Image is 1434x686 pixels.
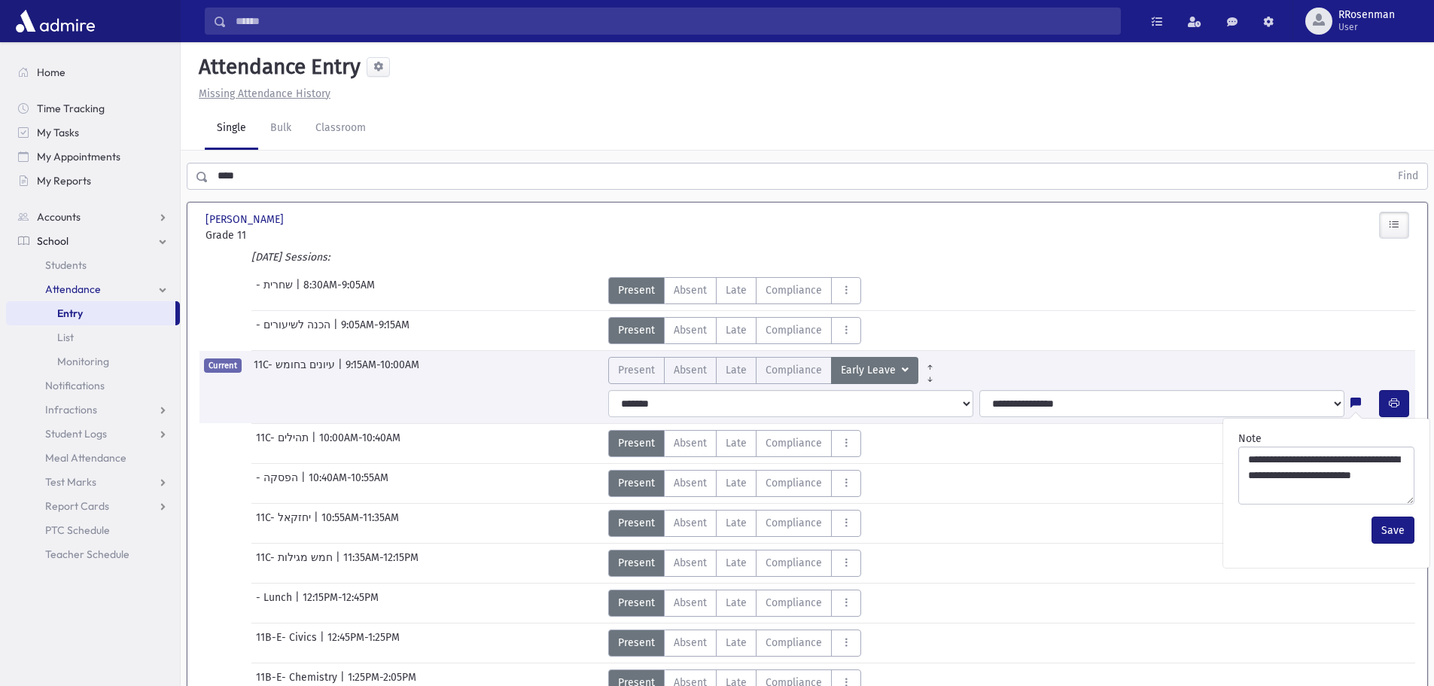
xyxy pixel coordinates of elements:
span: Absent [674,362,707,378]
span: | [296,277,303,304]
span: Late [726,595,747,611]
div: AttTypes [608,277,861,304]
i: [DATE] Sessions: [251,251,330,264]
a: Test Marks [6,470,180,494]
span: Absent [674,475,707,491]
span: RRosenman [1338,9,1395,21]
span: 8:30AM-9:05AM [303,277,375,304]
span: Student Logs [45,427,107,441]
div: AttTypes [608,430,861,457]
span: Present [618,362,655,378]
span: Compliance [766,322,822,338]
button: Early Leave [831,357,918,384]
span: Early Leave [841,362,899,379]
span: Monitoring [57,355,109,368]
a: Meal Attendance [6,446,180,470]
span: Late [726,475,747,491]
span: - הפסקה [256,470,301,497]
span: Absent [674,555,707,571]
img: AdmirePro [12,6,99,36]
span: Absent [674,515,707,531]
span: Late [726,322,747,338]
span: Teacher Schedule [45,547,129,561]
a: PTC Schedule [6,518,180,542]
span: 10:55AM-11:35AM [321,510,399,537]
span: Notifications [45,379,105,392]
span: Home [37,66,65,79]
span: Present [618,435,655,451]
span: 11C- עיונים בחומש [254,357,338,384]
span: Compliance [766,515,822,531]
span: Infractions [45,403,97,416]
a: Accounts [6,205,180,229]
span: Accounts [37,210,81,224]
a: Teacher Schedule [6,542,180,566]
span: School [37,234,69,248]
span: | [314,510,321,537]
span: Students [45,258,87,272]
a: All Later [918,369,942,381]
a: Bulk [258,108,303,150]
div: AttTypes [608,357,942,384]
button: Save [1372,517,1414,544]
a: Classroom [303,108,378,150]
span: 10:40AM-10:55AM [309,470,388,497]
span: Present [618,595,655,611]
span: Late [726,555,747,571]
span: Compliance [766,282,822,298]
a: All Prior [918,357,942,369]
div: AttTypes [608,317,861,344]
span: Entry [57,306,83,320]
span: Late [726,515,747,531]
span: Compliance [766,635,822,651]
span: [PERSON_NAME] [206,212,287,227]
span: Absent [674,322,707,338]
span: 9:05AM-9:15AM [341,317,409,344]
span: My Reports [37,174,91,188]
a: My Tasks [6,120,180,145]
span: | [338,357,346,384]
span: Grade 11 [206,227,394,243]
span: Present [618,282,655,298]
span: Attendance [45,282,101,296]
span: | [301,470,309,497]
button: Find [1389,163,1427,189]
span: 11C- חמש מגילות [256,550,336,577]
span: | [333,317,341,344]
a: Missing Attendance History [193,87,330,100]
span: Present [618,515,655,531]
span: Absent [674,282,707,298]
span: Present [618,475,655,491]
a: Attendance [6,277,180,301]
span: My Tasks [37,126,79,139]
span: List [57,331,74,344]
a: My Reports [6,169,180,193]
div: AttTypes [608,470,861,497]
span: Test Marks [45,475,96,489]
a: Infractions [6,398,180,422]
span: - Lunch [256,590,295,617]
span: 9:15AM-10:00AM [346,357,419,384]
span: Current [204,358,242,373]
div: AttTypes [608,590,861,617]
span: Late [726,635,747,651]
span: Compliance [766,362,822,378]
span: Present [618,322,655,338]
a: List [6,325,180,349]
a: My Appointments [6,145,180,169]
span: 10:00AM-10:40AM [319,430,400,457]
span: Late [726,435,747,451]
div: AttTypes [608,550,861,577]
span: 11C- יחזקאל [256,510,314,537]
div: AttTypes [608,630,861,657]
span: | [320,630,327,657]
input: Search [227,8,1120,35]
a: Time Tracking [6,96,180,120]
span: | [295,590,303,617]
a: Single [205,108,258,150]
a: Student Logs [6,422,180,446]
span: User [1338,21,1395,33]
span: Present [618,555,655,571]
span: 12:45PM-1:25PM [327,630,400,657]
a: Students [6,253,180,277]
